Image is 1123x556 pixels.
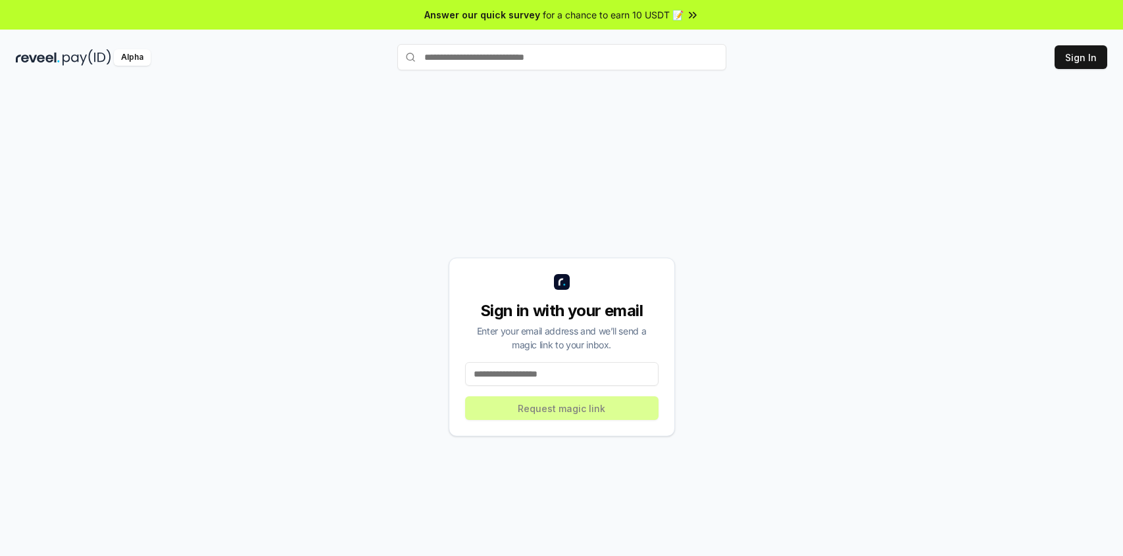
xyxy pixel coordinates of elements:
[114,49,151,66] div: Alpha
[424,8,540,22] span: Answer our quick survey
[465,300,659,321] div: Sign in with your email
[465,324,659,352] div: Enter your email address and we’ll send a magic link to your inbox.
[16,49,60,66] img: reveel_dark
[554,274,570,290] img: logo_small
[543,8,684,22] span: for a chance to earn 10 USDT 📝
[62,49,111,66] img: pay_id
[1055,45,1107,69] button: Sign In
